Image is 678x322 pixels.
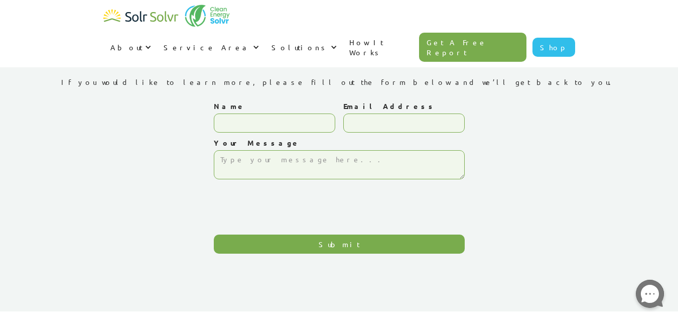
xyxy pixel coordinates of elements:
label: Email Address [343,101,465,111]
label: Your Message [214,138,465,148]
iframe: reCAPTCHA [214,184,366,224]
div: Service Area [164,42,250,52]
div: About [110,42,143,52]
div: Service Area [157,32,264,62]
div: Solutions [272,42,328,52]
a: Shop [532,38,575,57]
form: Contact Us Form [214,101,465,254]
label: Name [214,101,335,111]
div: Solutions [264,32,342,62]
input: Submit [214,235,465,254]
div: About [103,32,157,62]
div: If you would like to learn more, please fill out the form below and we’ll get back to you. [61,77,617,87]
a: Get A Free Report [419,33,526,62]
a: How It Works [342,27,420,67]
